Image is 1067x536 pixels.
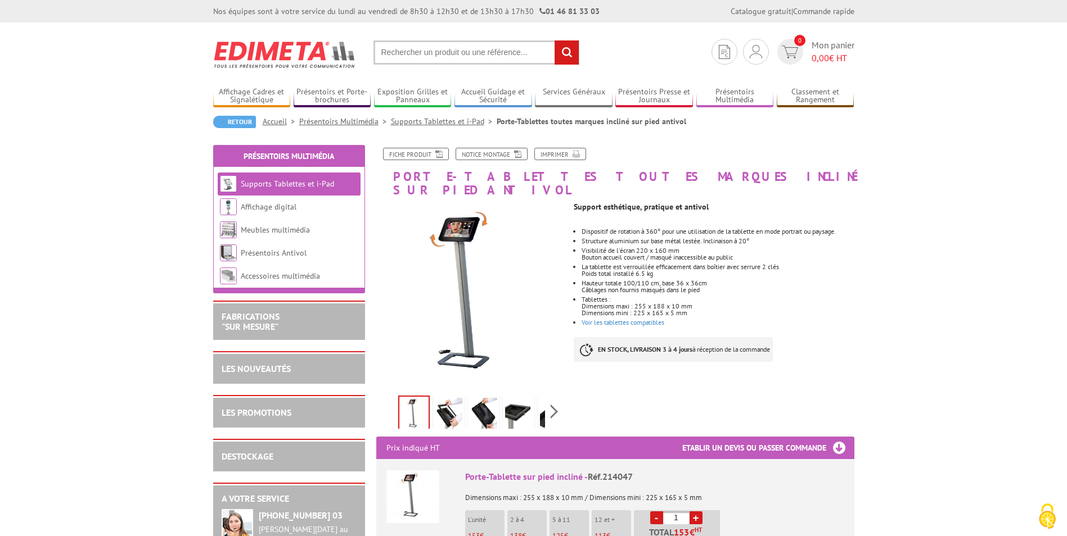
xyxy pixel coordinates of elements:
img: Cookies (fenêtre modale) [1033,502,1061,530]
strong: [PHONE_NUMBER] 03 [259,510,343,521]
li: Porte-Tablettes toutes marques incliné sur pied antivol [497,116,686,127]
a: DESTOCKAGE [222,451,273,462]
a: LES PROMOTIONS [222,407,291,418]
p: Visibilité de l'écran 220 x 160 mm [582,247,854,254]
p: à réception de la commande [574,337,773,362]
img: devis rapide [750,45,762,58]
img: 214047_porte-tablette_sur_pied_incline__1_.jpg [470,398,497,433]
a: Classement et Rangement [777,87,854,106]
span: Next [549,402,560,421]
img: Meubles multimédia [220,221,237,238]
sup: HT [695,526,702,534]
span: 0,00 [812,52,829,63]
a: LES NOUVEAUTÉS [222,363,291,374]
li: Structure aluminium sur base métal lestée. Inclinaison à 20° [582,238,854,244]
li: Dispositif de rotation à 360° pour une utilisation de la tablette en mode portrait ou paysage. [582,228,854,235]
img: Edimeta [213,34,357,75]
img: Présentoirs Antivol [220,244,237,261]
div: Porte-Tablette sur pied incliné - [465,470,844,483]
span: 0 [794,35,805,46]
div: Dimensions mini : 225 x 165 x 5 mm [582,310,854,316]
li: La tablette est verrouillée efficacement dans boîtier avec serrure 2 clés Poids total installé 6.... [582,264,854,277]
img: supports_tablettes_214047_fleche.jpg [376,202,566,392]
p: 2 à 4 [510,516,547,524]
p: Bouton accueil couvert / masqué inaccessible au public [582,254,854,261]
a: Présentoirs Multimédia [299,116,391,126]
img: 214047_porte-tablette_sur_pied_incline__2_.jpg [540,398,567,433]
a: Affichage digital [241,202,296,212]
a: Présentoirs Antivol [241,248,307,258]
p: L'unité [468,516,505,524]
strong: EN STOCK, LIVRAISON 3 à 4 jours [598,345,692,353]
a: Accueil Guidage et Sécurité [454,87,532,106]
a: Services Généraux [535,87,613,106]
img: Porte-Tablette sur pied incliné [386,470,439,523]
a: devis rapide 0 Mon panier 0,00€ HT [775,39,854,65]
a: Supports Tablettes et i-Pad [241,179,334,189]
a: Présentoirs et Porte-brochures [294,87,371,106]
div: Nos équipes sont à votre service du lundi au vendredi de 8h30 à 12h30 et de 13h30 à 17h30 [213,6,600,17]
a: Retour [213,116,256,128]
strong: Support esthétique, pratique et antivol [574,202,709,212]
a: Accessoires multimédia [241,271,320,281]
div: | [731,6,854,17]
a: Catalogue gratuit [731,6,791,16]
strong: 01 46 81 33 03 [539,6,600,16]
a: Présentoirs Multimédia [244,151,334,161]
a: Fiche produit [383,148,449,160]
li: Hauteur totale 100/110 cm, base 36 x 36cm Câblages non fournis masqués dans le pied [582,280,854,293]
input: Rechercher un produit ou une référence... [373,40,579,65]
img: devis rapide [719,45,730,59]
span: Réf.214047 [588,471,633,482]
span: € HT [812,52,854,65]
img: 214047_porte-tablette_sur_pied_incline__4_.jpg [505,398,532,433]
span: Mon panier [812,39,854,65]
img: 214047_porte-tablette_sur_pied_incline__3_.jpg [435,398,462,433]
img: Supports Tablettes et i-Pad [220,175,237,192]
img: Accessoires multimédia [220,267,237,284]
img: devis rapide [782,46,798,58]
a: FABRICATIONS"Sur Mesure" [222,311,280,332]
a: Présentoirs Multimédia [696,87,774,106]
a: Accueil [263,116,299,126]
div: Dimensions maxi : 255 x 188 x 10 mm [582,303,854,310]
a: Meubles multimédia [241,225,310,235]
div: Tablettes : [582,296,854,303]
a: Commande rapide [793,6,854,16]
button: Cookies (fenêtre modale) [1028,498,1067,536]
img: supports_tablettes_214047_fleche.jpg [399,397,429,431]
p: Dimensions maxi : 255 x 188 x 10 mm / Dimensions mini : 225 x 165 x 5 mm [465,486,844,502]
p: 12 et + [595,516,631,524]
p: Prix indiqué HT [386,437,440,459]
p: 5 à 11 [552,516,589,524]
h1: Porte-Tablettes toutes marques incliné sur pied antivol [368,148,863,197]
h2: A votre service [222,494,357,504]
img: Affichage digital [220,198,237,215]
a: Exposition Grilles et Panneaux [374,87,452,106]
a: Affichage Cadres et Signalétique [213,87,291,106]
a: Supports Tablettes et i-Pad [391,116,497,126]
a: Imprimer [534,148,586,160]
a: + [690,511,703,524]
a: Voir les tablettes compatibles [582,318,664,326]
input: rechercher [555,40,579,65]
a: Notice Montage [456,148,528,160]
h3: Etablir un devis ou passer commande [682,437,854,459]
a: Présentoirs Presse et Journaux [615,87,693,106]
a: - [650,511,663,524]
